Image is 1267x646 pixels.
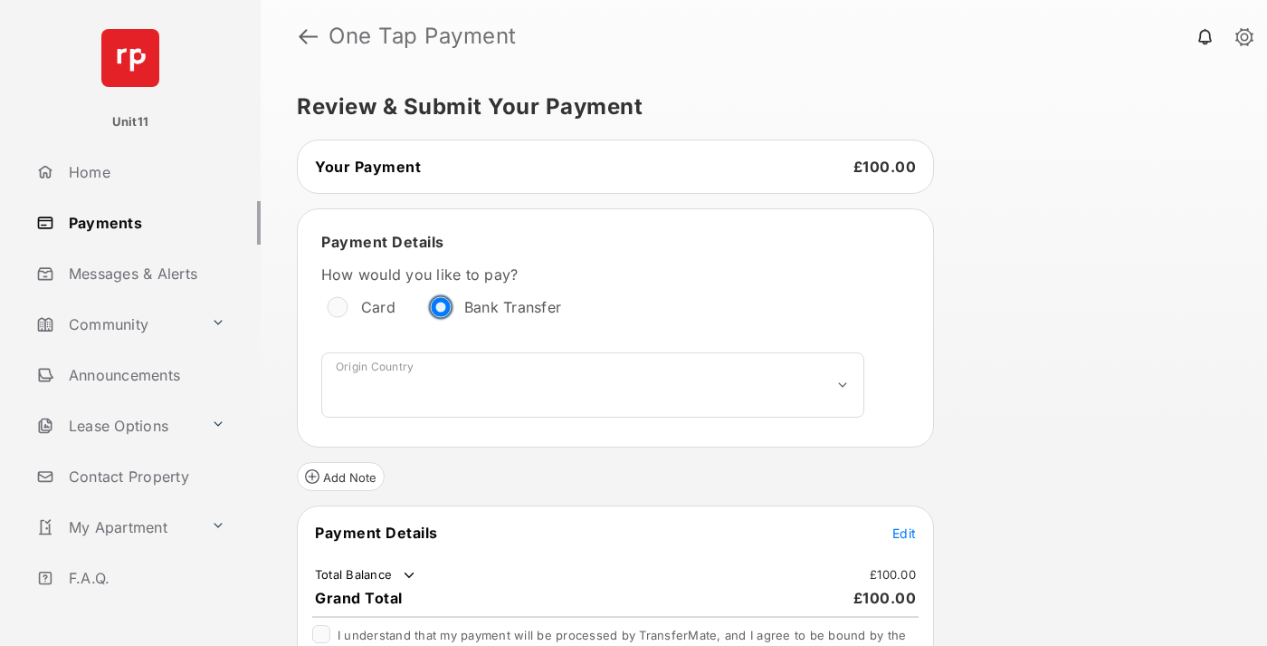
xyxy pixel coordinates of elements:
span: Payment Details [315,524,438,542]
img: svg+xml;base64,PHN2ZyB4bWxucz0iaHR0cDovL3d3dy53My5vcmcvMjAwMC9zdmciIHdpZHRoPSI2NCIgaGVpZ2h0PSI2NC... [101,29,159,87]
td: £100.00 [869,566,917,583]
a: Payments [29,201,261,245]
a: Home [29,150,261,194]
span: Payment Details [321,233,444,251]
a: Contact Property [29,455,261,498]
span: Edit [892,525,916,541]
button: Edit [892,524,916,542]
span: Your Payment [315,158,421,176]
label: Card [361,298,395,316]
a: My Apartment [29,506,204,549]
a: Community [29,303,204,346]
strong: One Tap Payment [329,25,517,47]
h5: Review & Submit Your Payment [297,96,1216,118]
span: £100.00 [853,158,917,176]
label: How would you like to pay? [321,265,864,284]
p: Unit11 [112,113,149,131]
a: Announcements [29,353,261,397]
a: Lease Options [29,404,204,448]
span: £100.00 [853,589,917,607]
button: Add Note [297,462,385,491]
a: Messages & Alerts [29,252,261,295]
a: F.A.Q. [29,556,261,600]
td: Total Balance [314,566,418,584]
label: Bank Transfer [464,298,561,316]
span: Grand Total [315,589,403,607]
